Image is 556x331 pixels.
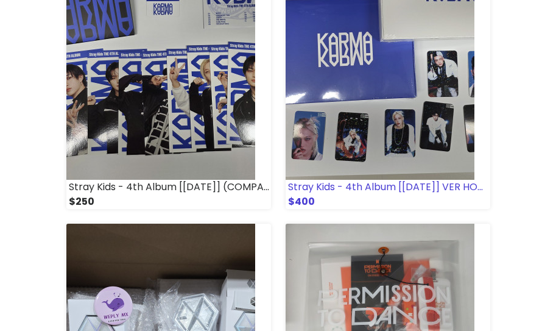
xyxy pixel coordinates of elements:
div: $250 [66,194,271,209]
div: Stray Kids - 4th Album [[DATE]] (COMPACT Ver.) [66,180,271,194]
div: $400 [286,194,490,209]
div: Stray Kids - 4th Album [[DATE]] VER HOORAY O VER CEREMONY [286,180,490,194]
